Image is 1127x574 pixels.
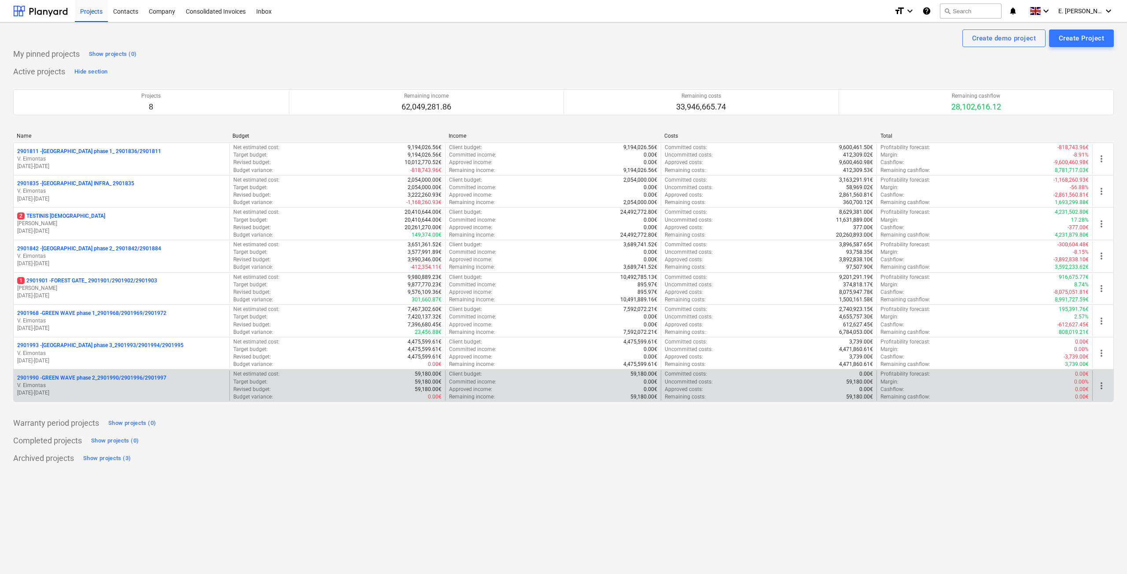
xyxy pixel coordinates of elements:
[17,342,226,364] div: 2901993 -[GEOGRAPHIC_DATA] phase 3_2901993/2901994/2901995V. Eimontas[DATE]-[DATE]
[880,321,904,329] p: Cashflow :
[17,317,226,325] p: V. Eimontas
[449,133,657,139] div: Income
[880,184,899,191] p: Margin :
[644,224,657,231] p: 0.00€
[17,374,226,397] div: 2901990 -GREEN WAVE phase 2_2901990/2901996/2901997V. Eimontas[DATE]-[DATE]
[233,231,273,239] p: Budget variance :
[880,296,930,303] p: Remaining cashflow :
[449,249,496,256] p: Committed income :
[449,184,496,191] p: Committed income :
[843,151,873,159] p: 412,309.02€
[665,191,703,199] p: Approved costs :
[449,208,482,216] p: Client budget :
[233,199,273,206] p: Budget variance :
[17,310,166,317] p: 2901968 - GREEN WAVE phase 1_2901968/2901969/2901972
[1073,249,1089,256] p: -8.15%
[843,199,873,206] p: 360,700.12€
[17,277,25,284] span: 1
[233,281,268,289] p: Target budget :
[665,241,707,249] p: Committed costs :
[408,353,442,361] p: 4,475,599.61€
[962,29,1046,47] button: Create demo project
[1075,338,1089,346] p: 0.00€
[1041,6,1051,16] i: keyboard_arrow_down
[880,241,930,249] p: Profitability forecast :
[1074,281,1089,289] p: 8.74%
[233,176,280,184] p: Net estimated cost :
[72,65,110,79] button: Hide section
[233,329,273,336] p: Budget variance :
[839,274,873,281] p: 9,201,291.19€
[905,6,915,16] i: keyboard_arrow_down
[1070,184,1089,191] p: -56.88%
[880,274,930,281] p: Profitability forecast :
[408,249,442,256] p: 3,577,991.89€
[17,374,166,382] p: 2901990 - GREEN WAVE phase 2_2901990/2901996/2901997
[1058,7,1102,15] span: E. [PERSON_NAME]
[849,338,873,346] p: 3,739.00€
[449,241,482,249] p: Client budget :
[233,167,273,174] p: Budget variance :
[17,148,226,170] div: 2901811 -[GEOGRAPHIC_DATA] phase 1_ 2901836/2901811V. Eimontas[DATE]-[DATE]
[17,212,226,235] div: 2TESTINIS [DEMOGRAPHIC_DATA][PERSON_NAME][DATE]-[DATE]
[233,353,271,361] p: Revised budget :
[1096,380,1107,391] span: more_vert
[408,313,442,321] p: 7,420,137.32€
[839,176,873,184] p: 3,163,291.91€
[880,199,930,206] p: Remaining cashflow :
[408,151,442,159] p: 9,194,026.56€
[449,216,496,224] p: Committed income :
[408,144,442,151] p: 9,194,026.56€
[17,227,226,235] p: [DATE] - [DATE]
[89,49,136,59] div: Show projects (0)
[846,263,873,271] p: 97,507.90€
[1055,296,1089,303] p: 8,991,727.59€
[1049,29,1114,47] button: Create Project
[665,263,706,271] p: Remaining costs :
[620,274,657,281] p: 10,492,785.13€
[839,289,873,296] p: 8,075,947.78€
[408,289,442,296] p: 9,576,109.36€
[233,184,268,191] p: Target budget :
[17,382,226,389] p: V. Eimontas
[880,159,904,166] p: Cashflow :
[676,102,726,112] p: 33,946,665.74
[843,167,873,174] p: 412,309.53€
[89,434,141,448] button: Show projects (0)
[644,191,657,199] p: 0.00€
[449,167,495,174] p: Remaining income :
[405,208,442,216] p: 20,410,644.00€
[623,199,657,206] p: 2,054,000.00€
[637,281,657,289] p: 895.97€
[644,249,657,256] p: 0.00€
[233,249,268,256] p: Target budget :
[233,263,273,271] p: Budget variance :
[408,274,442,281] p: 9,980,889.23€
[1096,154,1107,164] span: more_vert
[644,216,657,224] p: 0.00€
[665,321,703,329] p: Approved costs :
[17,350,226,357] p: V. Eimontas
[408,176,442,184] p: 2,054,000.00€
[1096,348,1107,358] span: more_vert
[233,338,280,346] p: Net estimated cost :
[623,263,657,271] p: 3,689,741.52€
[620,296,657,303] p: 10,491,889.16€
[17,245,226,267] div: 2901842 -[GEOGRAPHIC_DATA] phase 2_ 2901842/2901884V. Eimontas[DATE]-[DATE]
[880,144,930,151] p: Profitability forecast :
[839,296,873,303] p: 1,500,161.58€
[880,289,904,296] p: Cashflow :
[644,159,657,166] p: 0.00€
[1073,151,1089,159] p: -8.91%
[449,256,492,263] p: Approved income :
[665,184,713,191] p: Uncommitted costs :
[880,191,904,199] p: Cashflow :
[665,256,703,263] p: Approved costs :
[449,274,482,281] p: Client budget :
[1055,263,1089,271] p: 3,592,233.62€
[449,329,495,336] p: Remaining income :
[449,144,482,151] p: Client budget :
[1096,283,1107,294] span: more_vert
[17,277,226,300] div: 12901901 -FOREST GATE_ 2901901/2901902/2901903[PERSON_NAME][DATE]-[DATE]
[17,285,226,292] p: [PERSON_NAME]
